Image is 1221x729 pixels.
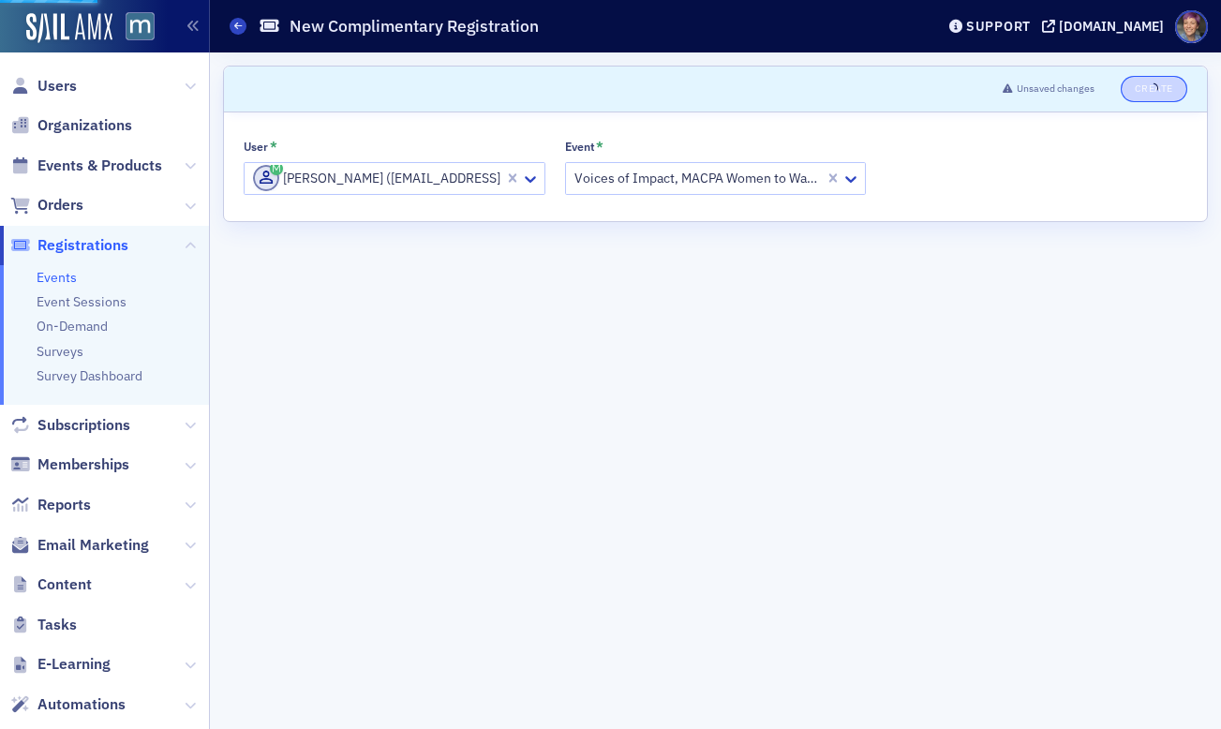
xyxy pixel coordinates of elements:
[37,654,111,675] span: E-Learning
[10,454,129,475] a: Memberships
[37,415,130,436] span: Subscriptions
[37,156,162,176] span: Events & Products
[37,293,127,310] a: Event Sessions
[244,140,268,154] div: User
[37,115,132,136] span: Organizations
[10,76,77,97] a: Users
[37,535,149,556] span: Email Marketing
[37,615,77,635] span: Tasks
[37,195,83,216] span: Orders
[37,343,83,360] a: Surveys
[26,13,112,43] img: SailAMX
[37,574,92,595] span: Content
[126,12,155,41] img: SailAMX
[290,15,539,37] h1: New Complimentary Registration
[270,139,277,156] abbr: This field is required
[565,140,595,154] div: Event
[10,195,83,216] a: Orders
[10,574,92,595] a: Content
[37,694,126,715] span: Automations
[1059,18,1164,35] div: [DOMAIN_NAME]
[10,654,111,675] a: E-Learning
[37,454,129,475] span: Memberships
[37,318,108,335] a: On-Demand
[112,12,155,44] a: View Homepage
[37,235,128,256] span: Registrations
[1175,10,1208,43] span: Profile
[596,139,603,156] abbr: This field is required
[10,156,162,176] a: Events & Products
[37,367,142,384] a: Survey Dashboard
[1121,76,1187,102] button: Create
[10,415,130,436] a: Subscriptions
[10,495,91,515] a: Reports
[10,115,132,136] a: Organizations
[37,76,77,97] span: Users
[10,694,126,715] a: Automations
[37,495,91,515] span: Reports
[37,269,77,286] a: Events
[253,165,500,191] div: [PERSON_NAME] ([EMAIL_ADDRESS][PERSON_NAME][DOMAIN_NAME])
[10,615,77,635] a: Tasks
[10,535,149,556] a: Email Marketing
[1017,82,1094,97] span: Unsaved changes
[10,235,128,256] a: Registrations
[1042,20,1170,33] button: [DOMAIN_NAME]
[966,18,1031,35] div: Support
